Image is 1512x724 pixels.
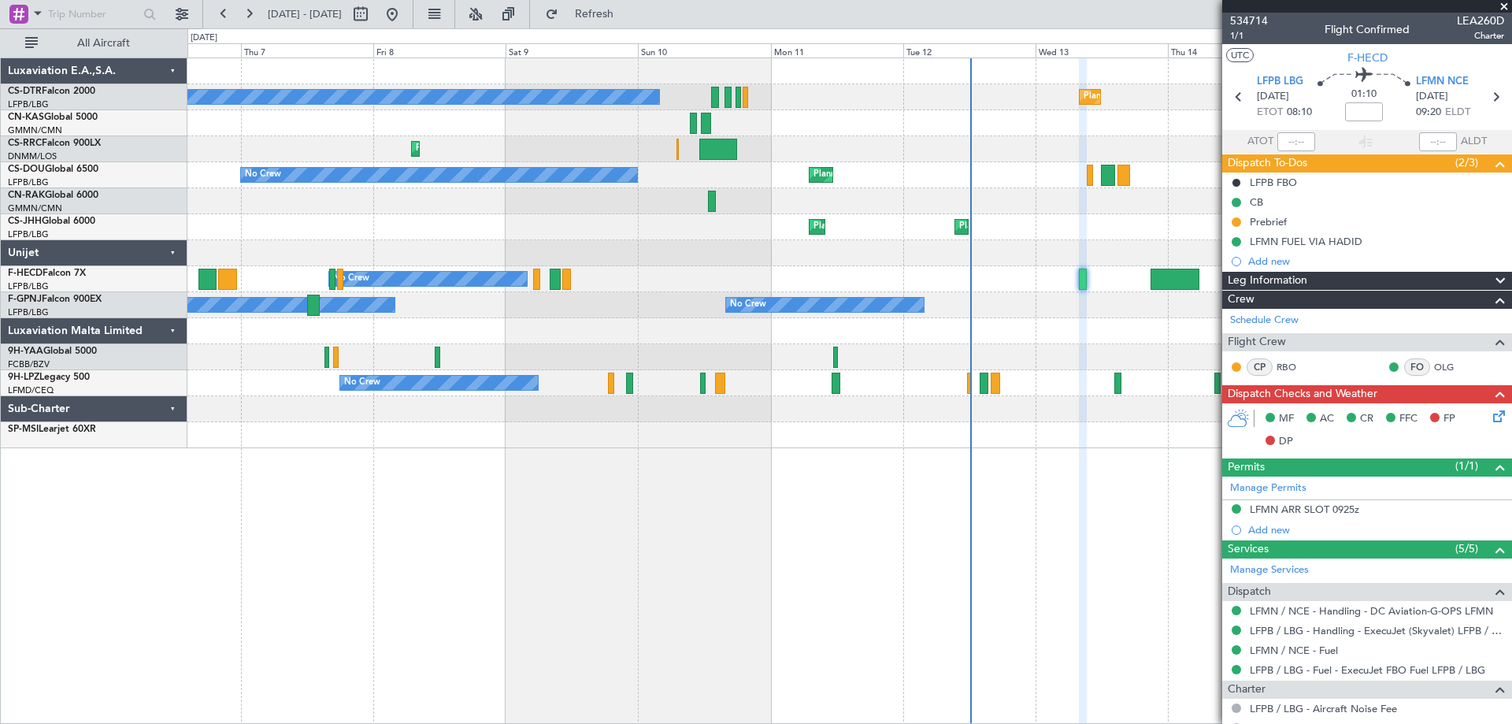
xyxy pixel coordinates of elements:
[8,217,42,226] span: CS-JHH
[333,267,369,291] div: No Crew
[1084,85,1164,109] div: Planned Maint Sofia
[344,371,380,395] div: No Crew
[771,43,903,58] div: Mon 11
[1248,254,1504,268] div: Add new
[1250,176,1297,189] div: LFPB FBO
[1257,89,1289,105] span: [DATE]
[8,269,43,278] span: F-HECD
[1230,313,1299,329] a: Schedule Crew
[245,163,281,187] div: No Crew
[8,228,49,240] a: LFPB/LBG
[1228,583,1271,601] span: Dispatch
[1277,360,1312,374] a: RBO
[8,306,49,318] a: LFPB/LBG
[561,9,628,20] span: Refresh
[538,2,632,27] button: Refresh
[1445,105,1470,121] span: ELDT
[1250,624,1504,637] a: LFPB / LBG - Handling - ExecuJet (Skyvalet) LFPB / LBG
[1455,458,1478,474] span: (1/1)
[8,347,43,356] span: 9H-YAA
[8,425,96,434] a: SP-MSILearjet 60XR
[1461,134,1487,150] span: ALDT
[8,269,86,278] a: F-HECDFalcon 7X
[1347,50,1388,66] span: F-HECD
[1277,132,1315,151] input: --:--
[1279,434,1293,450] span: DP
[8,191,45,200] span: CN-RAK
[1250,235,1362,248] div: LFMN FUEL VIA HADID
[8,165,98,174] a: CS-DOUGlobal 6500
[1320,411,1334,427] span: AC
[191,32,217,45] div: [DATE]
[8,113,98,122] a: CN-KASGlobal 5000
[1230,562,1309,578] a: Manage Services
[1257,74,1303,90] span: LFPB LBG
[1416,105,1441,121] span: 09:20
[1416,74,1469,90] span: LFMN NCE
[8,217,95,226] a: CS-JHHGlobal 6000
[41,38,166,49] span: All Aircraft
[8,139,101,148] a: CS-RRCFalcon 900LX
[1228,291,1254,309] span: Crew
[1250,503,1359,516] div: LFMN ARR SLOT 0925z
[17,31,171,56] button: All Aircraft
[8,87,95,96] a: CS-DTRFalcon 2000
[1228,333,1286,351] span: Flight Crew
[1248,523,1504,537] div: Add new
[813,215,1062,239] div: Planned Maint [GEOGRAPHIC_DATA] ([GEOGRAPHIC_DATA])
[1257,105,1283,121] span: ETOT
[8,295,102,304] a: F-GPNJFalcon 900EX
[1360,411,1373,427] span: CR
[8,373,39,382] span: 9H-LPZ
[8,384,54,396] a: LFMD/CEQ
[1457,29,1504,43] span: Charter
[1279,411,1294,427] span: MF
[1036,43,1168,58] div: Wed 13
[1287,105,1312,121] span: 08:10
[373,43,506,58] div: Fri 8
[8,191,98,200] a: CN-RAKGlobal 6000
[959,215,1207,239] div: Planned Maint [GEOGRAPHIC_DATA] ([GEOGRAPHIC_DATA])
[1250,644,1338,657] a: LFMN / NCE - Fuel
[241,43,373,58] div: Thu 7
[730,293,766,317] div: No Crew
[1457,13,1504,29] span: LEA260D
[1351,87,1377,102] span: 01:10
[1416,89,1448,105] span: [DATE]
[1455,540,1478,557] span: (5/5)
[1455,154,1478,171] span: (2/3)
[8,425,39,434] span: SP-MSI
[1325,21,1410,38] div: Flight Confirmed
[638,43,770,58] div: Sun 10
[1228,154,1307,173] span: Dispatch To-Dos
[1228,272,1307,290] span: Leg Information
[8,280,49,292] a: LFPB/LBG
[8,98,49,110] a: LFPB/LBG
[1228,459,1265,477] span: Permits
[1399,411,1417,427] span: FFC
[1226,48,1254,62] button: UTC
[1228,681,1266,699] span: Charter
[8,87,42,96] span: CS-DTR
[8,347,97,356] a: 9H-YAAGlobal 5000
[8,295,42,304] span: F-GPNJ
[8,202,62,214] a: GMMN/CMN
[268,7,342,21] span: [DATE] - [DATE]
[506,43,638,58] div: Sat 9
[1228,540,1269,559] span: Services
[903,43,1036,58] div: Tue 12
[1230,13,1268,29] span: 534714
[1443,411,1455,427] span: FP
[8,358,50,370] a: FCBB/BZV
[1228,385,1377,403] span: Dispatch Checks and Weather
[8,165,45,174] span: CS-DOU
[1230,481,1306,496] a: Manage Permits
[1247,358,1273,376] div: CP
[416,137,619,161] div: Planned Maint Larnaca ([GEOGRAPHIC_DATA] Intl)
[1434,360,1469,374] a: OLG
[1250,702,1397,715] a: LFPB / LBG - Aircraft Noise Fee
[1247,134,1273,150] span: ATOT
[1250,604,1493,618] a: LFMN / NCE - Handling - DC Aviation-G-OPS LFMN
[1168,43,1300,58] div: Thu 14
[8,373,90,382] a: 9H-LPZLegacy 500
